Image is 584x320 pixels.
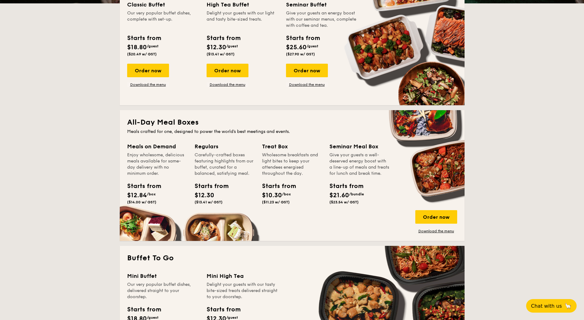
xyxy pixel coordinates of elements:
div: Starts from [127,34,161,43]
div: Order now [127,64,169,77]
div: Give your guests an energy boost with our seminar menus, complete with coffee and tea. [286,10,358,29]
span: /box [147,192,156,196]
div: Our very popular buffet dishes, complete with set-up. [127,10,199,29]
span: ($14.00 w/ GST) [127,200,156,204]
span: /guest [307,44,318,48]
div: Seminar Meal Box [329,142,389,151]
span: $18.80 [127,44,147,51]
button: Chat with us🦙 [526,299,577,313]
span: $25.60 [286,44,307,51]
span: /guest [226,315,238,320]
div: Classic Buffet [127,0,199,9]
span: /guest [147,315,159,320]
span: 🦙 [564,302,572,310]
a: Download the menu [286,82,328,87]
a: Download the menu [415,229,457,234]
span: ($23.54 w/ GST) [329,200,359,204]
div: Starts from [286,34,320,43]
span: ($11.23 w/ GST) [262,200,290,204]
div: Starts from [262,182,290,191]
span: $10.30 [262,192,282,199]
span: $12.30 [195,192,214,199]
div: Meals on Demand [127,142,187,151]
div: Starts from [207,34,240,43]
div: Order now [286,64,328,77]
div: Mini Buffet [127,272,199,280]
div: Starts from [207,305,240,314]
div: Starts from [329,182,357,191]
div: Enjoy wholesome, delicious meals available for same-day delivery with no minimum order. [127,152,187,177]
div: Starts from [195,182,222,191]
span: /bundle [349,192,364,196]
span: ($13.41 w/ GST) [195,200,223,204]
span: $21.60 [329,192,349,199]
span: $12.30 [207,44,226,51]
div: Delight your guests with our tasty bite-sized treats delivered straight to your doorstep. [207,282,279,300]
span: /guest [226,44,238,48]
div: High Tea Buffet [207,0,279,9]
h2: All-Day Meal Boxes [127,118,457,127]
div: Mini High Tea [207,272,279,280]
div: Seminar Buffet [286,0,358,9]
span: /box [282,192,291,196]
a: Download the menu [127,82,169,87]
div: Regulars [195,142,255,151]
div: Meals crafted for one, designed to power the world's best meetings and events. [127,129,457,135]
span: ($27.90 w/ GST) [286,52,315,56]
span: $12.84 [127,192,147,199]
span: /guest [147,44,159,48]
div: Order now [207,64,248,77]
h2: Buffet To Go [127,253,457,263]
div: Treat Box [262,142,322,151]
div: Delight your guests with our light and tasty bite-sized treats. [207,10,279,29]
div: Order now [415,210,457,224]
span: ($20.49 w/ GST) [127,52,157,56]
div: Starts from [127,305,161,314]
div: Carefully-crafted boxes featuring highlights from our buffet, curated for a balanced, satisfying ... [195,152,255,177]
div: Our very popular buffet dishes, delivered straight to your doorstep. [127,282,199,300]
div: Wholesome breakfasts and light bites to keep your attendees energised throughout the day. [262,152,322,177]
div: Starts from [127,182,155,191]
div: Give your guests a well-deserved energy boost with a line-up of meals and treats for lunch and br... [329,152,389,177]
a: Download the menu [207,82,248,87]
span: Chat with us [531,303,562,309]
span: ($13.41 w/ GST) [207,52,235,56]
